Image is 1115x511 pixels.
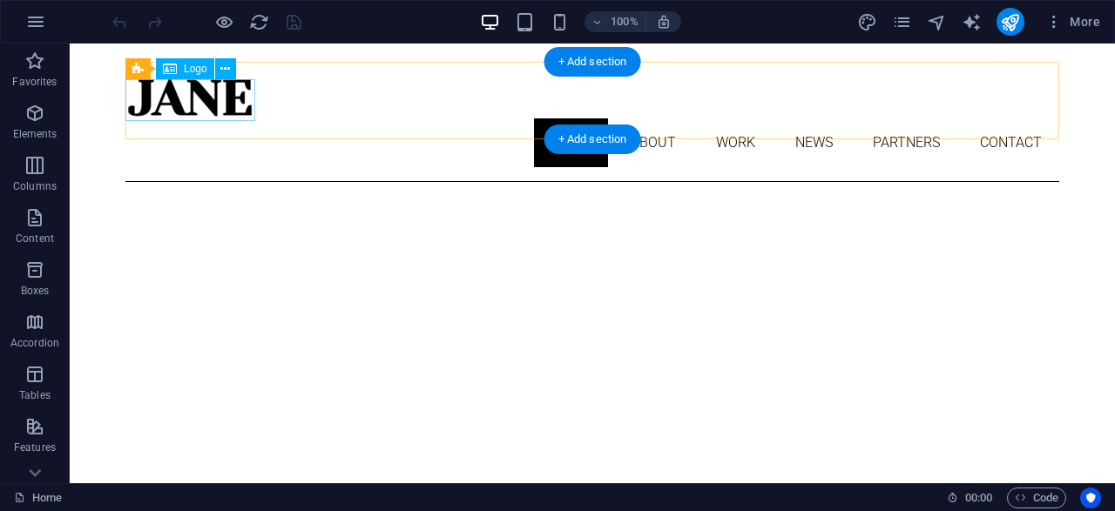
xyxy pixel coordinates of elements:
i: Pages (Ctrl+Alt+S) [892,12,912,32]
span: : [977,491,980,504]
p: Tables [19,388,51,402]
div: + Add section [544,124,641,154]
p: Content [16,232,54,245]
i: AI Writer [962,12,982,32]
div: + Add section [544,47,641,77]
i: On resize automatically adjust zoom level to fit chosen device. [656,14,672,30]
i: Navigator [927,12,947,32]
p: Accordion [10,336,59,350]
p: Columns [13,179,57,193]
button: pages [892,11,913,32]
button: More [1038,8,1107,36]
button: Code [1007,487,1066,508]
i: Publish [1000,12,1020,32]
button: Click here to leave preview mode and continue editing [213,11,234,32]
h6: 100% [611,11,639,32]
span: 00 00 [965,487,992,508]
button: 100% [585,11,646,32]
span: More [1045,13,1100,30]
p: Boxes [21,284,50,298]
p: Favorites [12,75,57,89]
p: Elements [13,127,57,141]
button: publish [997,8,1024,36]
button: navigator [927,11,948,32]
button: text_generator [962,11,983,32]
i: Reload page [249,12,269,32]
h6: Session time [947,487,993,508]
span: Code [1015,487,1058,508]
span: Logo [184,64,207,74]
button: reload [248,11,269,32]
i: Design (Ctrl+Alt+Y) [857,12,877,32]
a: Click to cancel selection. Double-click to open Pages [14,487,62,508]
p: Features [14,440,56,454]
button: design [857,11,878,32]
button: Usercentrics [1080,487,1101,508]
